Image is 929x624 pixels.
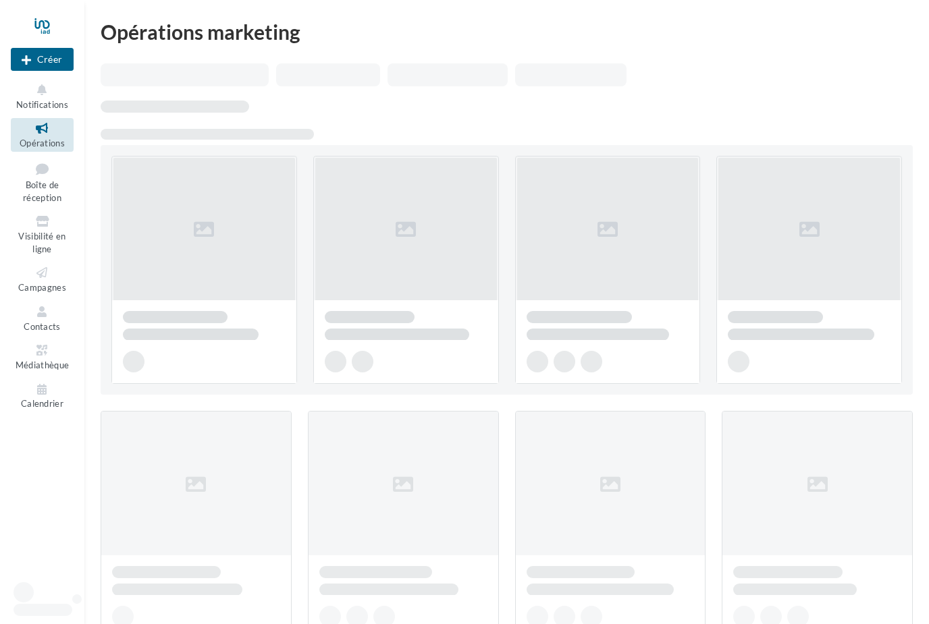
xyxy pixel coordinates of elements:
[11,80,74,113] button: Notifications
[18,282,66,293] span: Campagnes
[11,302,74,335] a: Contacts
[18,231,65,254] span: Visibilité en ligne
[21,399,63,409] span: Calendrier
[23,179,61,203] span: Boîte de réception
[16,360,70,370] span: Médiathèque
[101,22,913,42] div: Opérations marketing
[24,321,61,332] span: Contacts
[11,48,74,71] div: Nouvelle campagne
[20,138,65,148] span: Opérations
[11,262,74,295] a: Campagnes
[11,48,74,71] button: Créer
[11,211,74,257] a: Visibilité en ligne
[11,118,74,151] a: Opérations
[11,157,74,206] a: Boîte de réception
[16,99,68,110] span: Notifications
[11,340,74,373] a: Médiathèque
[11,379,74,412] a: Calendrier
